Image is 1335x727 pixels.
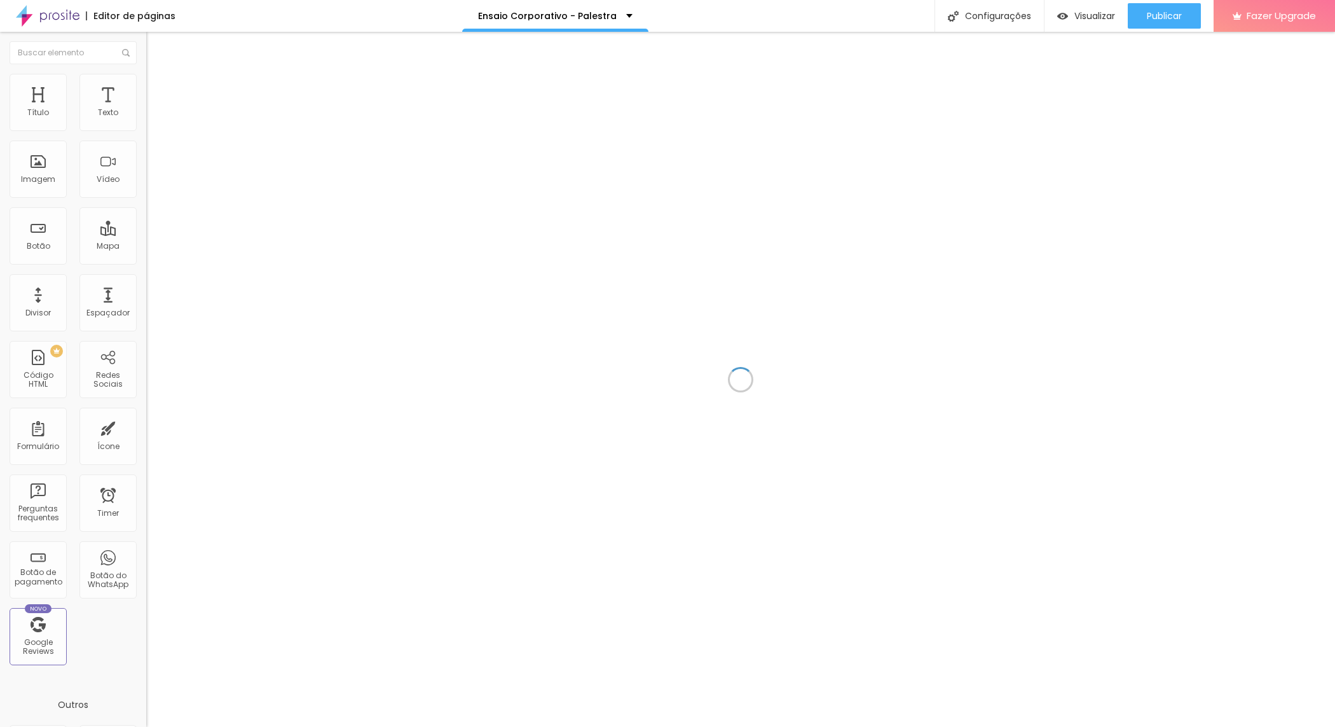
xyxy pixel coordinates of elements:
[27,108,49,117] div: Título
[97,175,120,184] div: Vídeo
[21,175,55,184] div: Imagem
[97,442,120,451] div: Ícone
[17,442,59,451] div: Formulário
[1128,3,1201,29] button: Publicar
[25,308,51,317] div: Divisor
[1147,11,1182,21] span: Publicar
[13,371,63,389] div: Código HTML
[83,371,133,389] div: Redes Sociais
[97,509,119,518] div: Timer
[97,242,120,251] div: Mapa
[86,308,130,317] div: Espaçador
[478,11,617,20] p: Ensaio Corporativo - Palestra
[122,49,130,57] img: Icone
[1057,11,1068,22] img: view-1.svg
[13,568,63,586] div: Botão de pagamento
[10,41,137,64] input: Buscar elemento
[86,11,175,20] div: Editor de páginas
[13,638,63,656] div: Google Reviews
[25,604,52,613] div: Novo
[1074,11,1115,21] span: Visualizar
[27,242,50,251] div: Botão
[13,504,63,523] div: Perguntas frequentes
[83,571,133,590] div: Botão do WhatsApp
[948,11,959,22] img: Icone
[1247,10,1316,21] span: Fazer Upgrade
[1044,3,1128,29] button: Visualizar
[98,108,118,117] div: Texto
